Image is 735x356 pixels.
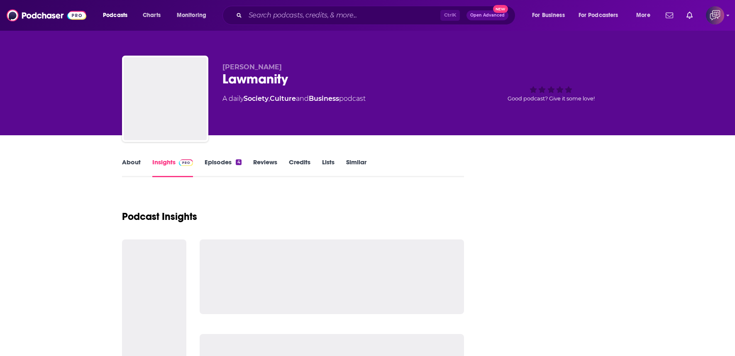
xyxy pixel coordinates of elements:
[440,10,460,21] span: Ctrl K
[152,158,193,177] a: InsightsPodchaser Pro
[526,9,575,22] button: open menu
[322,158,335,177] a: Lists
[122,210,197,223] h1: Podcast Insights
[683,8,696,22] a: Show notifications dropdown
[579,10,618,21] span: For Podcasters
[289,158,310,177] a: Credits
[269,95,270,102] span: ,
[177,10,206,21] span: Monitoring
[636,10,650,21] span: More
[296,95,309,102] span: and
[489,63,613,115] div: Good podcast? Give it some love!
[706,6,724,24] button: Show profile menu
[236,159,241,165] div: 4
[508,95,595,102] span: Good podcast? Give it some love!
[470,13,505,17] span: Open Advanced
[706,6,724,24] img: User Profile
[532,10,565,21] span: For Business
[7,7,86,23] img: Podchaser - Follow, Share and Rate Podcasts
[230,6,523,25] div: Search podcasts, credits, & more...
[137,9,166,22] a: Charts
[493,5,508,13] span: New
[309,95,339,102] a: Business
[253,158,277,177] a: Reviews
[205,158,241,177] a: Episodes4
[706,6,724,24] span: Logged in as corioliscompany
[466,10,508,20] button: Open AdvancedNew
[662,8,676,22] a: Show notifications dropdown
[103,10,127,21] span: Podcasts
[630,9,661,22] button: open menu
[122,158,141,177] a: About
[346,158,366,177] a: Similar
[270,95,296,102] a: Culture
[222,94,366,104] div: A daily podcast
[179,159,193,166] img: Podchaser Pro
[97,9,138,22] button: open menu
[244,95,269,102] a: Society
[245,9,440,22] input: Search podcasts, credits, & more...
[222,63,282,71] span: [PERSON_NAME]
[573,9,630,22] button: open menu
[143,10,161,21] span: Charts
[171,9,217,22] button: open menu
